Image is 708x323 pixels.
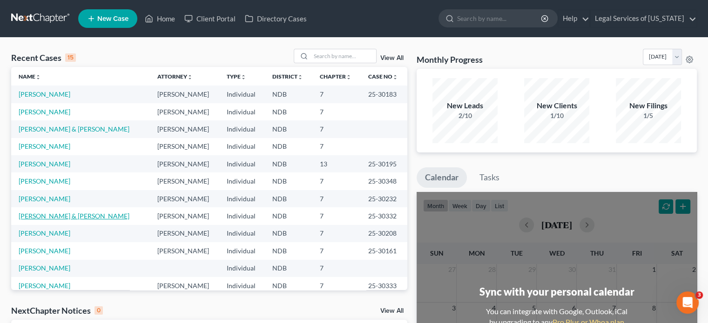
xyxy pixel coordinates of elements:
[219,120,265,138] td: Individual
[265,120,312,138] td: NDB
[312,225,361,242] td: 7
[297,74,303,80] i: unfold_more
[312,120,361,138] td: 7
[272,73,303,80] a: Districtunfold_more
[150,103,219,120] td: [PERSON_NAME]
[265,155,312,172] td: NDB
[380,55,404,61] a: View All
[479,284,634,299] div: Sync with your personal calendar
[219,242,265,259] td: Individual
[312,190,361,207] td: 7
[227,73,246,80] a: Typeunfold_more
[19,125,129,133] a: [PERSON_NAME] & [PERSON_NAME]
[19,264,70,272] a: [PERSON_NAME]
[312,242,361,259] td: 7
[590,10,696,27] a: Legal Services of [US_STATE]
[19,195,70,203] a: [PERSON_NAME]
[19,90,70,98] a: [PERSON_NAME]
[616,111,681,120] div: 1/5
[392,74,398,80] i: unfold_more
[265,138,312,155] td: NDB
[19,229,70,237] a: [PERSON_NAME]
[219,207,265,224] td: Individual
[150,225,219,242] td: [PERSON_NAME]
[265,225,312,242] td: NDB
[695,291,703,299] span: 3
[361,207,407,224] td: 25-30332
[265,190,312,207] td: NDB
[19,247,70,255] a: [PERSON_NAME]
[616,100,681,111] div: New Filings
[265,277,312,294] td: NDB
[312,172,361,190] td: 7
[150,190,219,207] td: [PERSON_NAME]
[676,291,699,314] iframe: Intercom live chat
[417,54,483,65] h3: Monthly Progress
[265,86,312,103] td: NDB
[150,172,219,190] td: [PERSON_NAME]
[265,103,312,120] td: NDB
[150,207,219,224] td: [PERSON_NAME]
[265,242,312,259] td: NDB
[312,155,361,172] td: 13
[19,73,41,80] a: Nameunfold_more
[346,74,351,80] i: unfold_more
[361,190,407,207] td: 25-30232
[524,100,589,111] div: New Clients
[432,111,498,120] div: 2/10
[19,212,129,220] a: [PERSON_NAME] & [PERSON_NAME]
[265,260,312,277] td: NDB
[219,86,265,103] td: Individual
[140,10,180,27] a: Home
[558,10,589,27] a: Help
[361,86,407,103] td: 25-30183
[187,74,193,80] i: unfold_more
[11,52,76,63] div: Recent Cases
[19,282,70,290] a: [PERSON_NAME]
[219,277,265,294] td: Individual
[150,138,219,155] td: [PERSON_NAME]
[240,10,311,27] a: Directory Cases
[219,172,265,190] td: Individual
[35,74,41,80] i: unfold_more
[524,111,589,120] div: 1/10
[361,277,407,294] td: 25-30333
[219,225,265,242] td: Individual
[157,73,193,80] a: Attorneyunfold_more
[94,306,103,315] div: 0
[219,138,265,155] td: Individual
[312,103,361,120] td: 7
[150,242,219,259] td: [PERSON_NAME]
[150,155,219,172] td: [PERSON_NAME]
[417,167,467,188] a: Calendar
[97,15,128,22] span: New Case
[361,225,407,242] td: 25-30208
[361,155,407,172] td: 25-30195
[312,207,361,224] td: 7
[312,138,361,155] td: 7
[219,155,265,172] td: Individual
[361,242,407,259] td: 25-30161
[150,86,219,103] td: [PERSON_NAME]
[265,207,312,224] td: NDB
[380,308,404,314] a: View All
[457,10,542,27] input: Search by name...
[368,73,398,80] a: Case Nounfold_more
[311,49,376,63] input: Search by name...
[19,177,70,185] a: [PERSON_NAME]
[150,277,219,294] td: [PERSON_NAME]
[219,260,265,277] td: Individual
[312,86,361,103] td: 7
[312,277,361,294] td: 7
[219,190,265,207] td: Individual
[312,260,361,277] td: 7
[241,74,246,80] i: unfold_more
[432,100,498,111] div: New Leads
[361,172,407,190] td: 25-30348
[265,172,312,190] td: NDB
[19,160,70,168] a: [PERSON_NAME]
[11,305,103,316] div: NextChapter Notices
[150,120,219,138] td: [PERSON_NAME]
[320,73,351,80] a: Chapterunfold_more
[19,108,70,116] a: [PERSON_NAME]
